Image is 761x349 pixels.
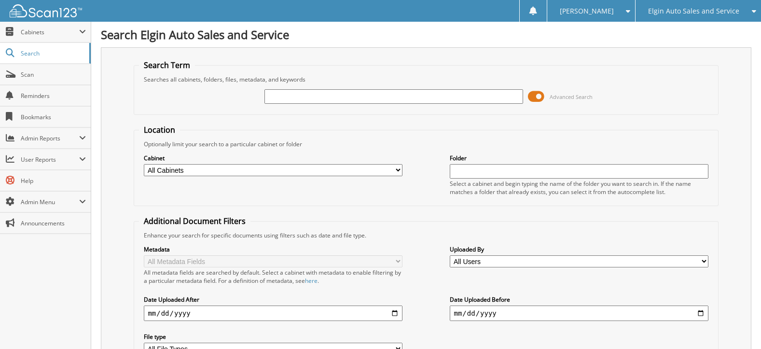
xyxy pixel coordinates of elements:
[305,277,318,285] a: here
[21,177,86,185] span: Help
[21,219,86,227] span: Announcements
[139,231,713,239] div: Enhance your search for specific documents using filters such as date and file type.
[21,28,79,36] span: Cabinets
[450,154,708,162] label: Folder
[21,198,79,206] span: Admin Menu
[21,155,79,164] span: User Reports
[139,75,713,84] div: Searches all cabinets, folders, files, metadata, and keywords
[550,93,593,100] span: Advanced Search
[21,134,79,142] span: Admin Reports
[450,295,708,304] label: Date Uploaded Before
[144,295,402,304] label: Date Uploaded After
[450,180,708,196] div: Select a cabinet and begin typing the name of the folder you want to search in. If the name match...
[450,306,708,321] input: end
[101,27,751,42] h1: Search Elgin Auto Sales and Service
[144,333,402,341] label: File type
[648,8,739,14] span: Elgin Auto Sales and Service
[139,60,195,70] legend: Search Term
[21,70,86,79] span: Scan
[21,92,86,100] span: Reminders
[144,268,402,285] div: All metadata fields are searched by default. Select a cabinet with metadata to enable filtering b...
[21,49,84,57] span: Search
[139,216,250,226] legend: Additional Document Filters
[139,125,180,135] legend: Location
[21,113,86,121] span: Bookmarks
[144,306,402,321] input: start
[10,4,82,17] img: scan123-logo-white.svg
[144,154,402,162] label: Cabinet
[560,8,614,14] span: [PERSON_NAME]
[139,140,713,148] div: Optionally limit your search to a particular cabinet or folder
[450,245,708,253] label: Uploaded By
[144,245,402,253] label: Metadata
